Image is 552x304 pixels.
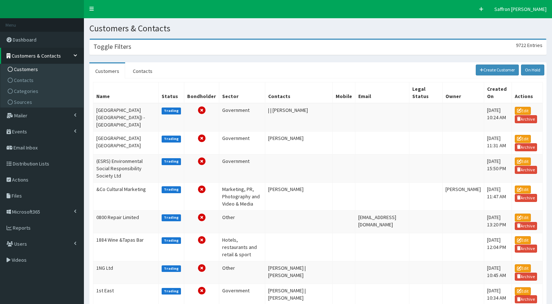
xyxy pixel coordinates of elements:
[219,210,265,233] td: Other
[484,132,512,154] td: [DATE] 11:31 AM
[2,64,84,75] a: Customers
[13,144,38,151] span: Email Inbox
[219,261,265,284] td: Other
[515,194,537,202] a: Archive
[442,182,484,210] td: [PERSON_NAME]
[93,103,159,132] td: [GEOGRAPHIC_DATA] [GEOGRAPHIC_DATA]) - [GEOGRAPHIC_DATA]
[515,143,537,151] a: Archive
[515,135,531,143] a: Edit
[127,63,158,79] a: Contacts
[265,182,333,210] td: [PERSON_NAME]
[12,208,40,215] span: Microsoft365
[162,265,181,272] label: Trading
[162,158,181,165] label: Trading
[93,82,159,104] th: Name
[14,241,27,247] span: Users
[515,166,537,174] a: Archive
[184,82,219,104] th: Bondholder
[162,186,181,193] label: Trading
[484,82,512,104] th: Created On
[12,176,28,183] span: Actions
[219,132,265,154] td: Government
[494,6,547,12] span: Saffron [PERSON_NAME]
[12,257,27,263] span: Videos
[484,182,512,210] td: [DATE] 11:47 AM
[14,112,27,119] span: Mailer
[13,36,36,43] span: Dashboard
[93,154,159,182] td: (ESRS) Environmental Social Responsibility Society Ltd
[515,186,531,194] a: Edit
[515,222,537,230] a: Archive
[89,24,547,33] h1: Customers & Contacts
[219,233,265,261] td: Hotels, restaurants and retail & sport
[515,287,531,295] a: Edit
[162,136,181,142] label: Trading
[13,225,31,231] span: Reports
[355,82,409,104] th: Email
[333,82,355,104] th: Mobile
[515,236,531,244] a: Edit
[484,233,512,261] td: [DATE] 12:04 PM
[515,107,531,115] a: Edit
[476,65,519,75] a: Create Customer
[13,160,49,167] span: Distribution Lists
[89,63,125,79] a: Customers
[219,154,265,182] td: Government
[355,210,409,233] td: [EMAIL_ADDRESS][DOMAIN_NAME]
[516,42,526,48] span: 9722
[515,245,537,253] a: Archive
[93,43,131,50] h3: Toggle Filters
[12,192,22,199] span: Files
[515,115,537,123] a: Archive
[14,77,34,83] span: Contacts
[162,214,181,221] label: Trading
[409,82,442,104] th: Legal Status
[265,132,333,154] td: [PERSON_NAME]
[12,128,27,135] span: Events
[93,210,159,233] td: 0800 Repair Limited
[14,88,38,94] span: Categories
[512,82,543,104] th: Actions
[162,108,181,114] label: Trading
[2,75,84,86] a: Contacts
[527,42,543,48] span: Entries
[265,261,333,284] td: [PERSON_NAME] | [PERSON_NAME]
[484,210,512,233] td: [DATE] 13:20 PM
[14,66,38,73] span: Customers
[484,261,512,284] td: [DATE] 10:45 AM
[515,264,531,272] a: Edit
[93,182,159,210] td: &Co Cultural Marketing
[158,82,184,104] th: Status
[484,154,512,182] td: [DATE] 15:50 PM
[484,103,512,132] td: [DATE] 10:24 AM
[265,103,333,132] td: | | [PERSON_NAME]
[93,132,159,154] td: [GEOGRAPHIC_DATA] [GEOGRAPHIC_DATA]
[14,99,32,105] span: Sources
[515,273,537,281] a: Archive
[219,103,265,132] td: Government
[219,182,265,210] td: Marketing, PR, Photography and Video & Media
[515,157,531,165] a: Edit
[2,97,84,108] a: Sources
[442,82,484,104] th: Owner
[93,261,159,284] td: 1NG Ltd
[93,233,159,261] td: 1884 Wine &Tapas Bar
[265,82,333,104] th: Contacts
[162,288,181,295] label: Trading
[521,65,544,75] a: On Hold
[2,86,84,97] a: Categories
[162,237,181,244] label: Trading
[515,214,531,222] a: Edit
[515,295,537,303] a: Archive
[12,52,61,59] span: Customers & Contacts
[219,82,265,104] th: Sector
